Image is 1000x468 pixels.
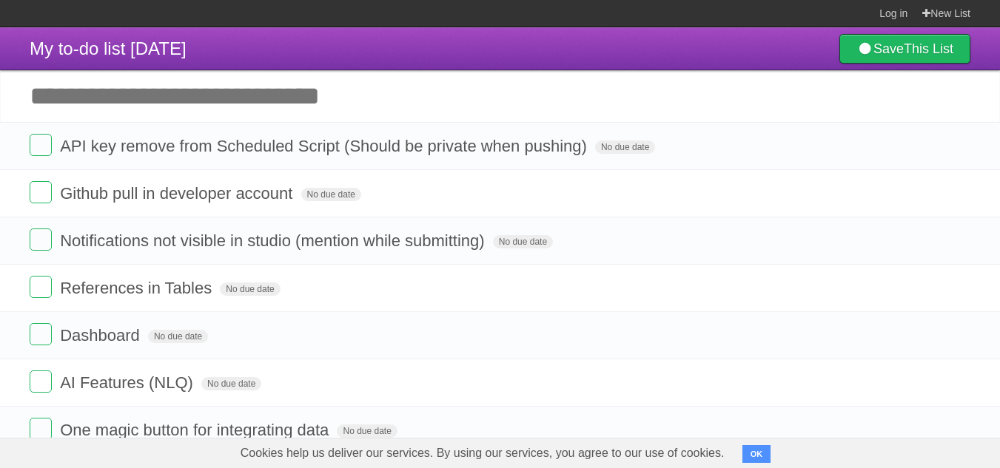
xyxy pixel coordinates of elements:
[60,373,197,392] span: AI Features (NLQ)
[60,421,332,439] span: One magic button for integrating data
[60,279,215,297] span: References in Tables
[60,326,144,345] span: Dashboard
[493,235,553,248] span: No due date
[30,38,187,58] span: My to-do list [DATE]
[60,184,296,203] span: Github pull in developer account
[337,424,397,438] span: No due date
[60,137,591,155] span: API key remove from Scheduled Script (Should be private when pushing)
[30,418,52,440] label: Done
[30,276,52,298] label: Done
[301,188,361,201] span: No due date
[30,134,52,156] label: Done
[904,41,953,56] b: This List
[148,330,208,343] span: No due date
[742,445,771,463] button: OK
[30,181,52,203] label: Done
[30,228,52,251] label: Done
[201,377,261,390] span: No due date
[60,231,488,250] span: Notifications not visible in studio (mention while submitting)
[595,140,655,154] span: No due date
[226,438,739,468] span: Cookies help us deliver our services. By using our services, you agree to our use of cookies.
[30,370,52,393] label: Done
[220,282,280,296] span: No due date
[30,323,52,345] label: Done
[839,34,970,64] a: SaveThis List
